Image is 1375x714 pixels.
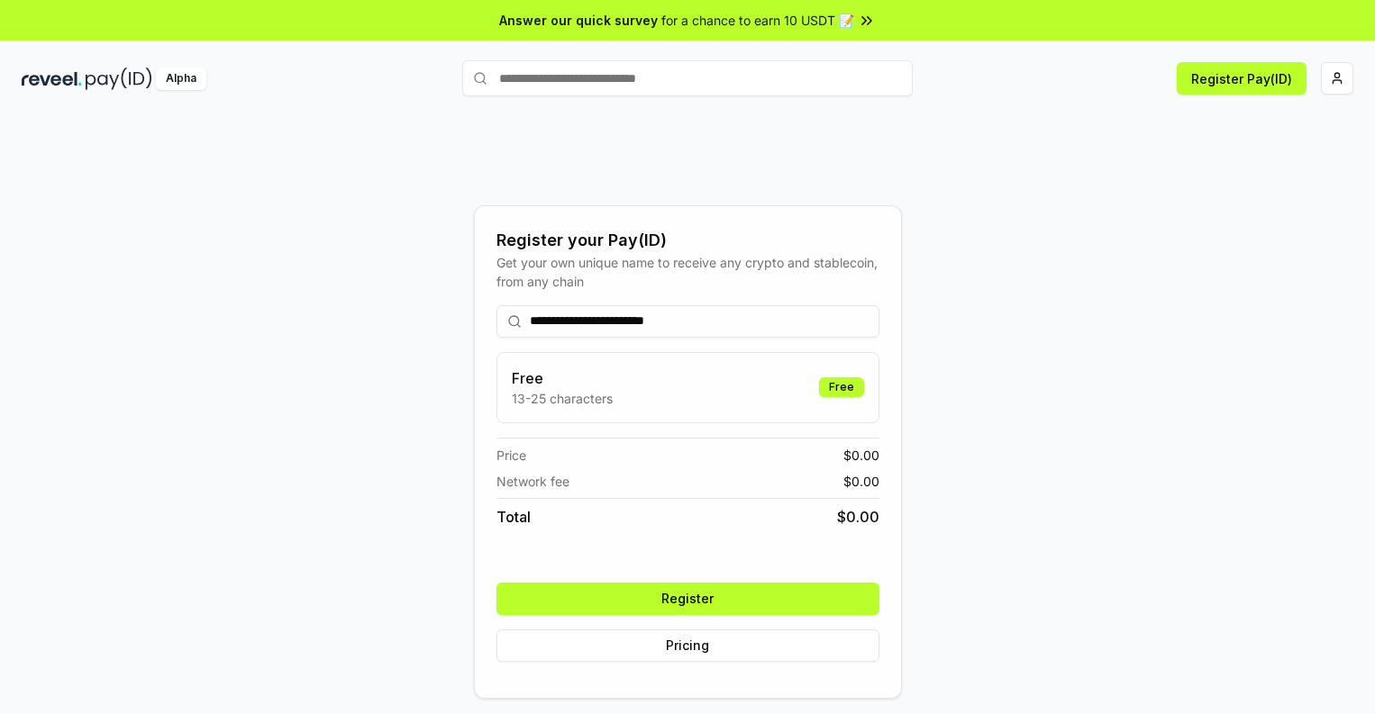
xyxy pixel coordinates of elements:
[496,629,879,662] button: Pricing
[843,446,879,465] span: $ 0.00
[512,367,613,389] h3: Free
[512,389,613,408] p: 13-25 characters
[156,68,206,90] div: Alpha
[819,377,864,397] div: Free
[496,472,569,491] span: Network fee
[837,506,879,528] span: $ 0.00
[496,506,531,528] span: Total
[843,472,879,491] span: $ 0.00
[496,253,879,291] div: Get your own unique name to receive any crypto and stablecoin, from any chain
[661,11,854,30] span: for a chance to earn 10 USDT 📝
[496,446,526,465] span: Price
[499,11,658,30] span: Answer our quick survey
[496,583,879,615] button: Register
[1177,62,1307,95] button: Register Pay(ID)
[86,68,152,90] img: pay_id
[22,68,82,90] img: reveel_dark
[496,228,879,253] div: Register your Pay(ID)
